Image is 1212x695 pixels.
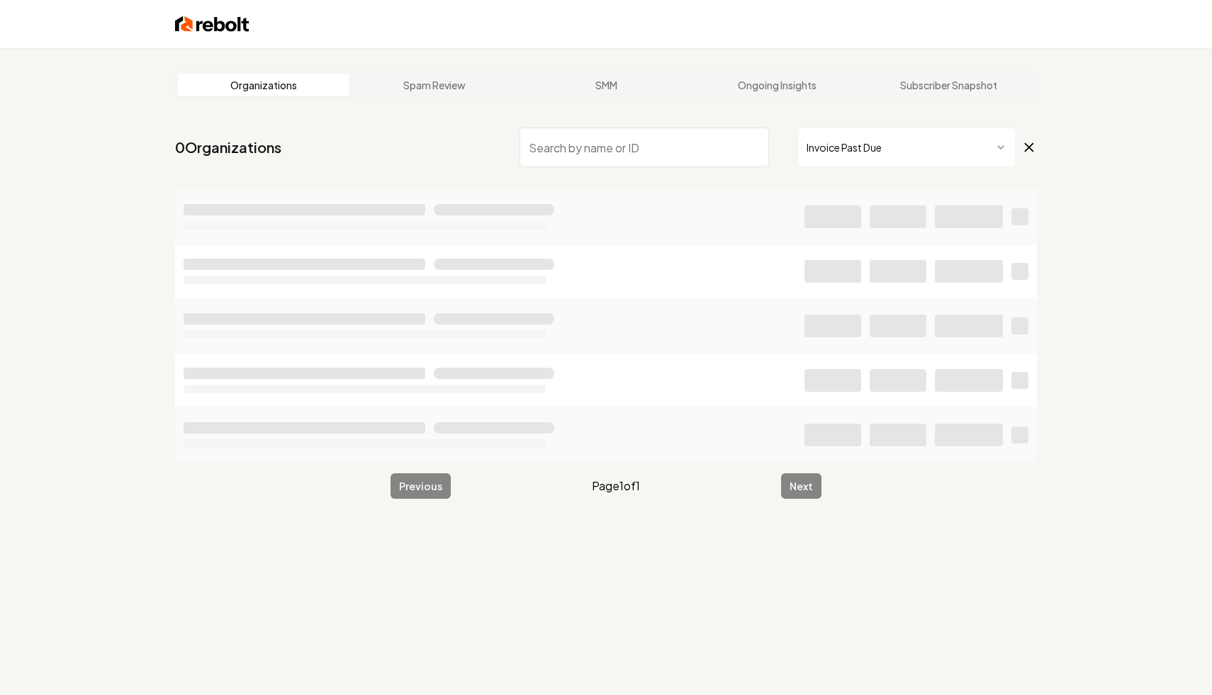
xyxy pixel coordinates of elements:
[863,74,1034,96] a: Subscriber Snapshot
[175,14,249,34] img: Rebolt Logo
[692,74,863,96] a: Ongoing Insights
[178,74,349,96] a: Organizations
[175,137,281,157] a: 0Organizations
[349,74,521,96] a: Spam Review
[592,478,640,495] span: Page 1 of 1
[520,128,769,167] input: Search by name or ID
[520,74,692,96] a: SMM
